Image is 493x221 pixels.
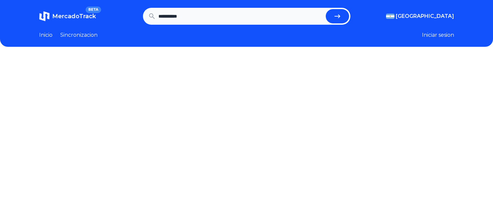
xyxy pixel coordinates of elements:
[39,11,50,21] img: MercadoTrack
[39,11,96,21] a: MercadoTrackBETA
[86,6,101,13] span: BETA
[422,31,454,39] button: Iniciar sesion
[60,31,98,39] a: Sincronizacion
[396,12,454,20] span: [GEOGRAPHIC_DATA]
[39,31,53,39] a: Inicio
[386,12,454,20] button: [GEOGRAPHIC_DATA]
[386,14,394,19] img: Argentina
[52,13,96,20] span: MercadoTrack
